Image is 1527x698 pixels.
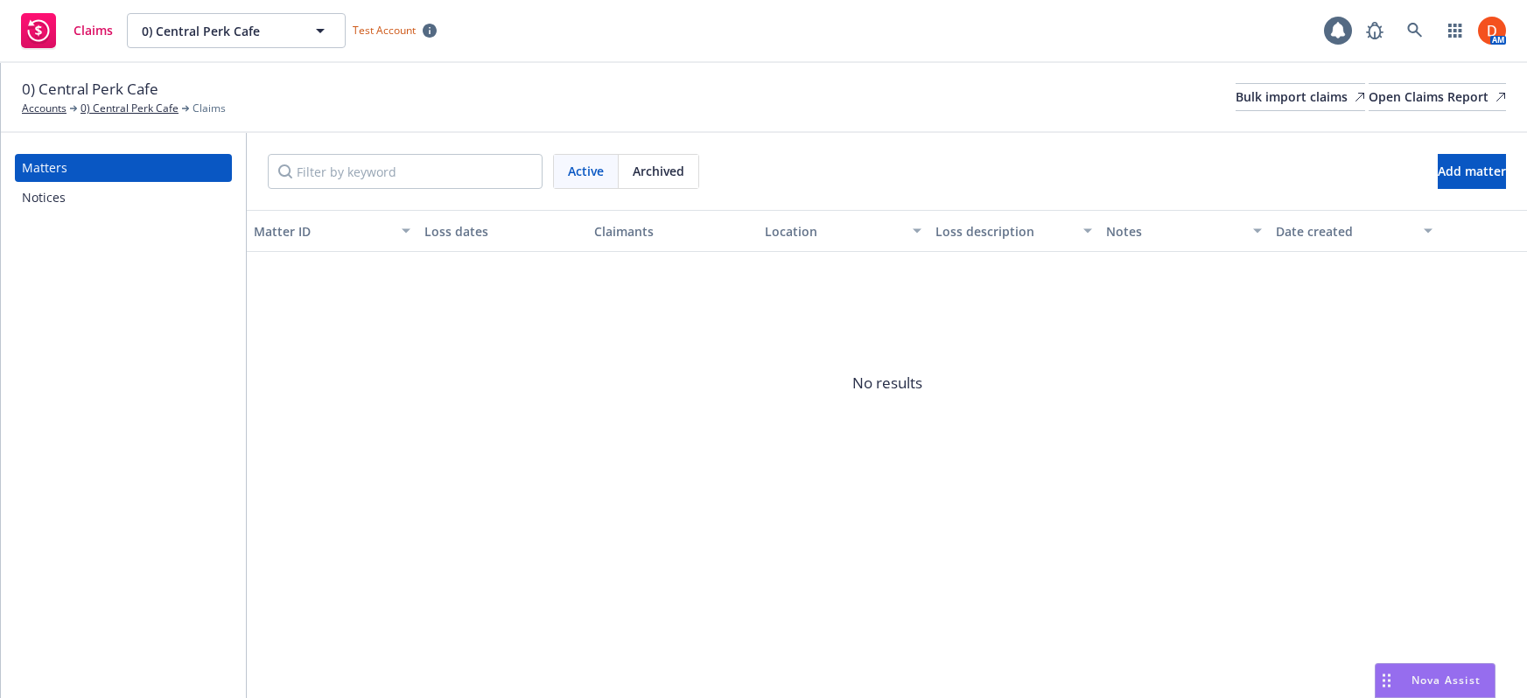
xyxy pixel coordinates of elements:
a: Notices [15,184,232,212]
div: Matters [22,154,67,182]
span: 0) Central Perk Cafe [142,22,293,40]
span: Test Account [346,21,444,39]
button: Add matter [1438,154,1506,189]
div: Notes [1106,222,1243,241]
button: Matter ID [247,210,417,252]
a: Bulk import claims [1236,83,1365,111]
button: Loss dates [417,210,588,252]
input: Filter by keyword [268,154,543,189]
div: Loss dates [424,222,581,241]
div: Location [765,222,902,241]
div: Open Claims Report [1369,84,1506,110]
button: Loss description [928,210,1099,252]
button: Claimants [587,210,758,252]
button: Date created [1269,210,1439,252]
span: Archived [633,162,684,180]
a: Report a Bug [1357,13,1392,48]
span: Claims [193,101,226,116]
div: Date created [1276,222,1413,241]
div: Loss description [935,222,1073,241]
img: photo [1478,17,1506,45]
div: Notices [22,184,66,212]
a: Accounts [22,101,67,116]
span: No results [247,252,1527,514]
a: Matters [15,154,232,182]
span: Add matter [1438,163,1506,179]
div: Matter ID [254,222,391,241]
span: Claims [74,24,113,38]
div: Claimants [594,222,751,241]
button: Nova Assist [1375,663,1495,698]
span: Active [568,162,604,180]
button: Location [758,210,928,252]
a: Open Claims Report [1369,83,1506,111]
button: Notes [1099,210,1270,252]
button: 0) Central Perk Cafe [127,13,346,48]
span: Nova Assist [1411,673,1481,688]
div: Drag to move [1376,664,1397,697]
a: 0) Central Perk Cafe [81,101,179,116]
span: 0) Central Perk Cafe [22,78,158,101]
div: Bulk import claims [1236,84,1365,110]
a: Search [1397,13,1432,48]
span: Test Account [353,23,416,38]
a: Switch app [1438,13,1473,48]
